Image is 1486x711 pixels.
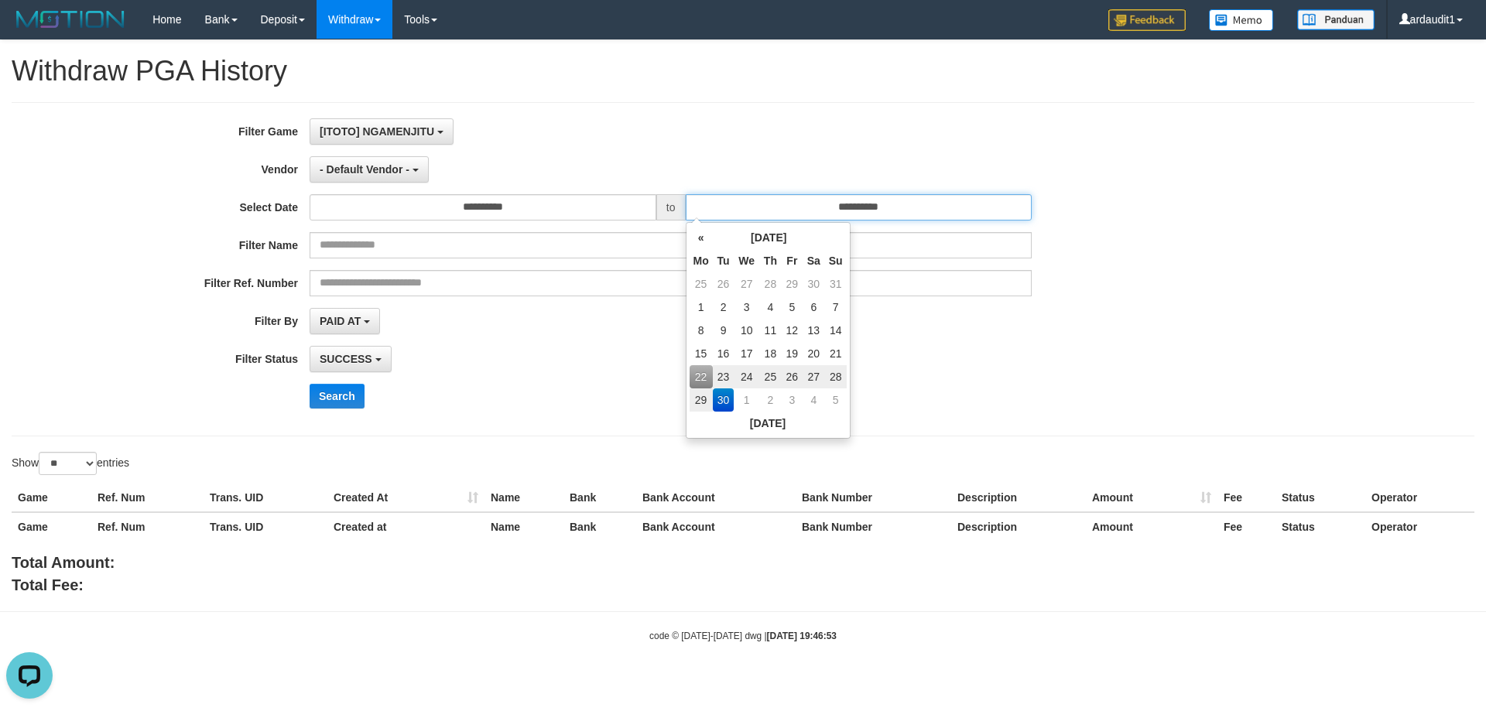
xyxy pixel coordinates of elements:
td: 4 [803,388,825,412]
td: 25 [759,365,782,388]
h1: Withdraw PGA History [12,56,1474,87]
button: PAID AT [310,308,380,334]
td: 14 [825,319,847,342]
button: SUCCESS [310,346,392,372]
td: 26 [782,365,803,388]
th: Ref. Num [91,484,204,512]
th: Mo [690,249,713,272]
td: 10 [734,319,759,342]
button: Search [310,384,365,408]
th: Bank [563,484,636,512]
img: Button%20Memo.svg [1209,9,1274,31]
b: Total Amount: [12,554,115,571]
b: Total Fee: [12,576,84,593]
th: Trans. UID [204,512,327,541]
td: 19 [782,342,803,365]
td: 3 [782,388,803,412]
th: [DATE] [713,226,825,249]
td: 30 [803,272,825,296]
td: 1 [734,388,759,412]
img: MOTION_logo.png [12,8,129,31]
td: 12 [782,319,803,342]
th: Description [951,512,1086,541]
span: SUCCESS [320,353,372,365]
td: 20 [803,342,825,365]
th: Amount [1086,512,1217,541]
td: 4 [759,296,782,319]
th: Created At [327,484,484,512]
td: 13 [803,319,825,342]
th: Name [484,484,563,512]
td: 7 [825,296,847,319]
th: Status [1275,484,1365,512]
td: 9 [713,319,734,342]
th: We [734,249,759,272]
span: - Default Vendor - [320,163,409,176]
td: 29 [782,272,803,296]
td: 29 [690,388,713,412]
th: Ref. Num [91,512,204,541]
td: 6 [803,296,825,319]
th: Operator [1365,484,1474,512]
button: Open LiveChat chat widget [6,6,53,53]
th: Created at [327,512,484,541]
th: Tu [713,249,734,272]
strong: [DATE] 19:46:53 [767,631,837,641]
td: 27 [803,365,825,388]
td: 26 [713,272,734,296]
th: Status [1275,512,1365,541]
th: Bank Account [636,512,796,541]
span: [ITOTO] NGAMENJITU [320,125,434,138]
button: - Default Vendor - [310,156,429,183]
th: Fee [1217,512,1275,541]
td: 28 [825,365,847,388]
th: Name [484,512,563,541]
td: 27 [734,272,759,296]
td: 25 [690,272,713,296]
td: 22 [690,365,713,388]
small: code © [DATE]-[DATE] dwg | [649,631,837,641]
th: Su [825,249,847,272]
th: Game [12,512,91,541]
th: Sa [803,249,825,272]
img: panduan.png [1297,9,1375,30]
th: Fee [1217,484,1275,512]
th: Trans. UID [204,484,327,512]
td: 5 [825,388,847,412]
td: 30 [713,388,734,412]
th: Fr [782,249,803,272]
th: Bank Number [796,484,951,512]
th: [DATE] [690,412,847,435]
th: Amount [1086,484,1217,512]
td: 3 [734,296,759,319]
th: Operator [1365,512,1474,541]
span: to [656,194,686,220]
td: 17 [734,342,759,365]
td: 18 [759,342,782,365]
td: 16 [713,342,734,365]
td: 11 [759,319,782,342]
th: Game [12,484,91,512]
th: « [690,226,713,249]
td: 23 [713,365,734,388]
select: Showentries [39,452,97,475]
button: [ITOTO] NGAMENJITU [310,118,454,145]
label: Show entries [12,452,129,475]
td: 2 [713,296,734,319]
th: Bank Account [636,484,796,512]
td: 24 [734,365,759,388]
th: Bank Number [796,512,951,541]
span: PAID AT [320,315,361,327]
img: Feedback.jpg [1108,9,1186,31]
td: 21 [825,342,847,365]
td: 2 [759,388,782,412]
td: 15 [690,342,713,365]
td: 28 [759,272,782,296]
td: 5 [782,296,803,319]
th: Th [759,249,782,272]
th: Bank [563,512,636,541]
td: 8 [690,319,713,342]
th: Description [951,484,1086,512]
td: 31 [825,272,847,296]
td: 1 [690,296,713,319]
